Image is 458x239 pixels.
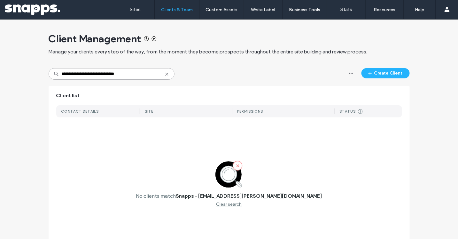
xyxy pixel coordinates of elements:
[145,109,154,114] div: SITE
[56,92,80,99] span: Client list
[415,7,425,12] label: Help
[176,193,322,199] label: Snapps - [EMAIL_ADDRESS][PERSON_NAME][DOMAIN_NAME]
[340,109,356,114] div: STATUS
[206,7,238,12] label: Custom Assets
[361,68,410,78] button: Create Client
[289,7,321,12] label: Business Tools
[340,7,352,12] label: Stats
[130,7,141,12] label: Sites
[49,48,368,55] span: Manage your clients every step of the way, from the moment they become prospects throughout the e...
[15,4,28,10] span: Help
[374,7,396,12] label: Resources
[161,7,193,12] label: Clients & Team
[49,32,141,45] span: Client Management
[136,193,176,199] label: No clients match
[237,109,263,114] div: PERMISSIONS
[61,109,99,114] div: CONTACT DETAILS
[216,202,242,207] div: Clear search
[251,7,276,12] label: White Label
